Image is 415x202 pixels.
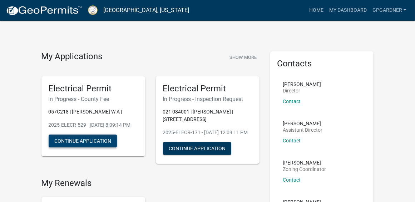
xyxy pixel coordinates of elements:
[283,99,301,104] a: Contact
[306,4,326,17] a: Home
[283,121,323,126] p: [PERSON_NAME]
[49,135,117,147] button: Continue Application
[49,84,138,94] h5: Electrical Permit
[88,5,98,15] img: Putnam County, Georgia
[283,82,321,87] p: [PERSON_NAME]
[41,51,103,62] h4: My Applications
[163,96,252,102] h6: In Progress - Inspection Request
[277,59,367,69] h5: Contacts
[163,142,231,155] button: Continue Application
[283,177,301,183] a: Contact
[163,108,252,123] p: 021 084001 | [PERSON_NAME] | [STREET_ADDRESS]
[283,88,321,93] p: Director
[370,4,409,17] a: Gpgardner
[227,51,260,63] button: Show More
[49,108,138,116] p: 057C218 | [PERSON_NAME] W A |
[326,4,370,17] a: My Dashboard
[49,121,138,129] p: 2025-ELECR-529 - [DATE] 8:09:14 PM
[49,96,138,102] h6: In Progress - County Fee
[283,160,326,165] p: [PERSON_NAME]
[283,167,326,172] p: Zoning Coordinator
[41,178,260,188] h4: My Renewals
[163,129,252,136] p: 2025-ELECR-171 - [DATE] 12:09:11 PM
[163,84,252,94] h5: Electrical Permit
[283,127,323,132] p: Assistant Director
[283,138,301,143] a: Contact
[103,4,189,16] a: [GEOGRAPHIC_DATA], [US_STATE]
